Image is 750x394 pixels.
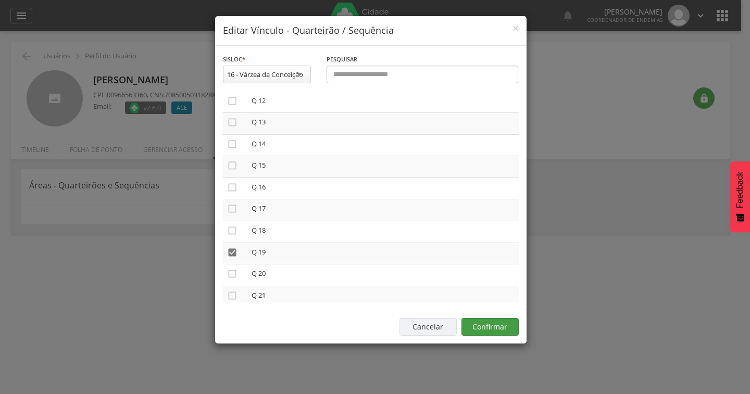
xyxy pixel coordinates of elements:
[247,286,519,308] td: Q 21
[327,55,357,63] span: Pesquisar
[227,290,238,301] i: 
[227,160,238,171] i: 
[512,21,519,35] span: ×
[247,243,519,264] td: Q 19
[227,139,238,149] i: 
[399,318,457,336] button: Cancelar
[227,70,303,79] div: 16 - Várzea da Conceição
[247,91,519,113] td: Q 12
[223,24,519,37] h4: Editar Vínculo - Quarteirão / Sequência
[247,264,519,286] td: Q 20
[247,177,519,199] td: Q 16
[227,96,238,106] i: 
[227,247,238,258] i: 
[227,204,238,214] i: 
[247,199,519,221] td: Q 17
[735,172,745,208] span: Feedback
[227,225,238,236] i: 
[227,117,238,128] i: 
[227,269,238,279] i: 
[223,55,242,63] span: Sisloc
[247,156,519,178] td: Q 15
[730,161,750,232] button: Feedback - Mostrar pesquisa
[227,182,238,193] i: 
[512,23,519,34] button: Close
[247,221,519,243] td: Q 18
[247,134,519,156] td: Q 14
[461,318,519,336] button: Confirmar
[247,113,519,135] td: Q 13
